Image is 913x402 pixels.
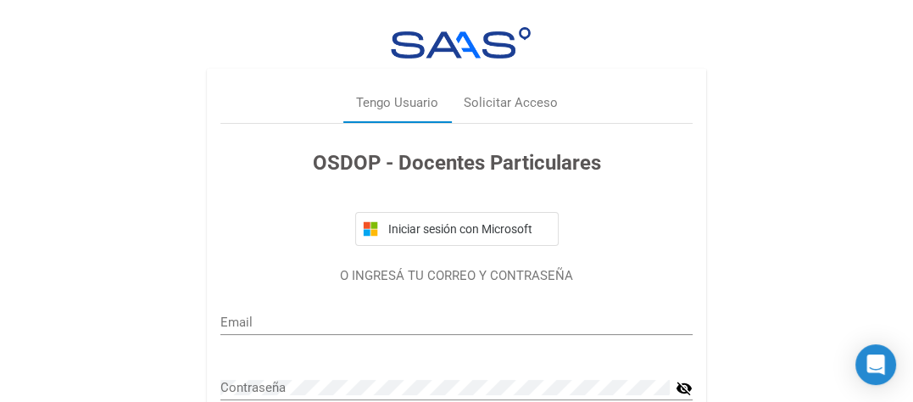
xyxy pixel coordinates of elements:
[464,93,558,113] div: Solicitar Acceso
[220,266,693,286] p: O INGRESÁ TU CORREO Y CONTRASEÑA
[855,344,896,385] div: Open Intercom Messenger
[385,222,551,236] span: Iniciar sesión con Microsoft
[676,378,693,399] mat-icon: visibility_off
[356,93,438,113] div: Tengo Usuario
[355,212,559,246] button: Iniciar sesión con Microsoft
[220,148,693,178] h3: OSDOP - Docentes Particulares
